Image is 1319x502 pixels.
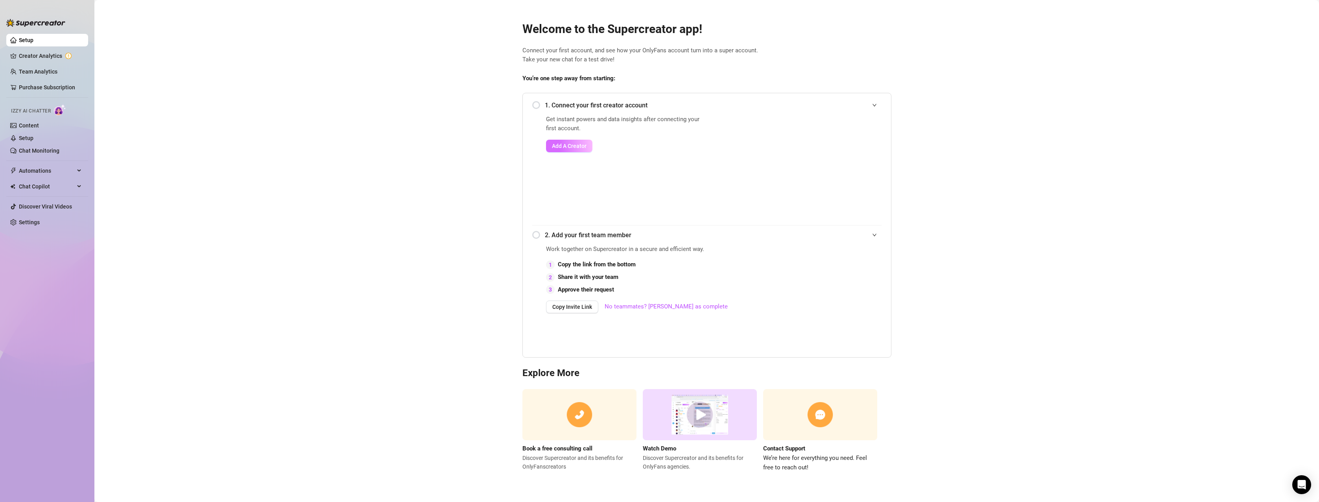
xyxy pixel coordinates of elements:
a: Settings [19,219,40,225]
div: 2 [546,273,555,282]
h2: Welcome to the Supercreator app! [522,22,891,37]
strong: You’re one step away from starting: [522,75,615,82]
a: Purchase Subscription [19,81,82,94]
iframe: Add Creators [724,115,882,216]
div: 1 [546,260,555,269]
span: Work together on Supercreator in a secure and efficient way. [546,245,728,254]
iframe: Adding Team Members [747,245,905,345]
button: Add A Creator [546,140,592,152]
strong: Book a free consulting call [522,445,592,452]
span: Discover Supercreator and its benefits for OnlyFans creators [522,454,636,471]
a: Creator Analytics exclamation-circle [19,50,82,62]
span: Discover Supercreator and its benefits for OnlyFans agencies. [643,454,757,471]
a: Setup [19,37,33,43]
img: consulting call [522,389,636,441]
img: supercreator demo [643,389,757,441]
a: Book a free consulting callDiscover Supercreator and its benefits for OnlyFanscreators [522,389,636,472]
span: Add A Creator [552,143,587,149]
img: Chat Copilot [10,184,15,189]
span: expanded [872,103,877,107]
span: Connect your first account, and see how your OnlyFans account turn into a super account. Take you... [522,46,891,65]
div: 1. Connect your first creator account [532,96,882,115]
strong: Contact Support [763,445,805,452]
a: Team Analytics [19,68,57,75]
a: No teammates? [PERSON_NAME] as complete [605,302,728,312]
img: logo-BBDzfeDw.svg [6,19,65,27]
a: Chat Monitoring [19,148,59,154]
strong: Copy the link from the bottom [558,261,636,268]
a: Content [19,122,39,129]
strong: Approve their request [558,286,614,293]
span: Izzy AI Chatter [11,107,51,115]
span: 2. Add your first team member [545,230,882,240]
img: AI Chatter [54,104,66,116]
div: 2. Add your first team member [532,225,882,245]
button: Copy Invite Link [546,301,598,313]
span: Get instant powers and data insights after connecting your first account. [546,115,705,133]
span: expanded [872,233,877,237]
strong: Share it with your team [558,273,618,281]
a: Setup [19,135,33,141]
a: Discover Viral Videos [19,203,72,210]
a: Add A Creator [546,140,705,152]
span: Chat Copilot [19,180,75,193]
div: 3 [546,285,555,294]
div: Open Intercom Messenger [1292,475,1311,494]
strong: Watch Demo [643,445,676,452]
span: thunderbolt [10,168,17,174]
span: 1. Connect your first creator account [545,100,882,110]
img: contact support [763,389,877,441]
a: Watch DemoDiscover Supercreator and its benefits for OnlyFans agencies. [643,389,757,472]
span: Copy Invite Link [552,304,592,310]
span: Automations [19,164,75,177]
h3: Explore More [522,367,891,380]
span: We’re here for everything you need. Feel free to reach out! [763,454,877,472]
